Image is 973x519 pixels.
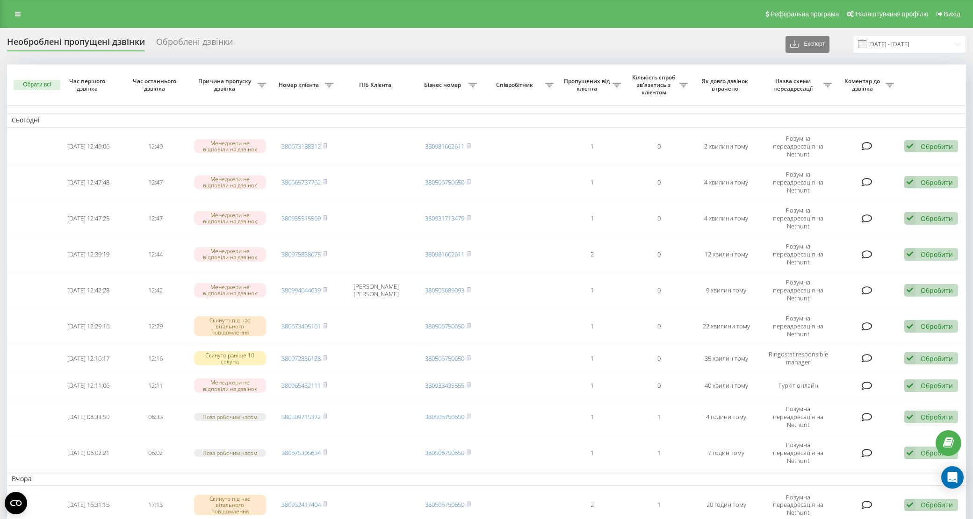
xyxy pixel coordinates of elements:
td: 40 хвилин тому [692,373,760,398]
a: 380935515569 [281,214,321,222]
a: 380506750650 [425,448,464,457]
div: Поза робочим часом [194,449,266,457]
a: 380509715372 [281,412,321,421]
td: 4 хвилини тому [692,201,760,235]
a: 380506750650 [425,412,464,421]
td: 1 [626,400,693,434]
a: 380994044639 [281,286,321,294]
button: Експорт [786,36,829,53]
td: 1 [558,129,626,164]
td: 12:44 [122,237,189,271]
div: Обробити [921,178,953,187]
div: Обробити [921,286,953,295]
a: 380981662611 [425,142,464,150]
a: 380965432111 [281,381,321,390]
a: 380975838675 [281,250,321,258]
div: Менеджери не відповіли на дзвінок [194,175,266,189]
td: 1 [558,400,626,434]
div: Обробити [921,381,953,390]
span: Час останнього дзвінка [130,78,181,92]
div: Обробити [921,322,953,331]
td: 0 [626,373,693,398]
td: 4 години тому [692,400,760,434]
td: 0 [626,273,693,307]
td: 12:16 [122,345,189,371]
span: Пропущених від клієнта [563,78,613,92]
td: 1 [558,436,626,470]
a: 380931713479 [425,214,464,222]
span: Назва схеми переадресації [764,78,823,92]
span: Час першого дзвінка [63,78,115,92]
td: 0 [626,165,693,199]
div: Менеджери не відповіли на дзвінок [194,247,266,261]
td: 12:47 [122,201,189,235]
td: [DATE] 12:49:06 [55,129,123,164]
div: Менеджери не відповіли на дзвінок [194,211,266,225]
td: [DATE] 12:29:16 [55,309,123,343]
td: 9 хвилин тому [692,273,760,307]
span: Реферальна програма [771,10,839,18]
td: 1 [558,373,626,398]
td: 0 [626,237,693,271]
td: [DATE] 12:47:25 [55,201,123,235]
td: 0 [626,129,693,164]
div: Скинуто під час вітального повідомлення [194,495,266,515]
a: 380675305634 [281,448,321,457]
a: 380506750650 [425,354,464,363]
td: 0 [626,201,693,235]
td: Розумна переадресація на Nethunt [760,436,836,470]
td: Розумна переадресація на Nethunt [760,237,836,271]
td: [DATE] 06:02:21 [55,436,123,470]
td: 0 [626,309,693,343]
div: Open Intercom Messenger [941,466,964,489]
td: Вчора [7,472,966,486]
div: Менеджери не відповіли на дзвінок [194,283,266,297]
div: Необроблені пропущені дзвінки [7,37,145,51]
td: 1 [626,436,693,470]
span: Кількість спроб зв'язатись з клієнтом [630,74,680,96]
td: 12:42 [122,273,189,307]
div: Обробити [921,142,953,151]
div: Обробити [921,214,953,223]
td: 12 хвилин тому [692,237,760,271]
span: Співробітник [486,81,545,89]
span: Коментар до дзвінка [841,78,886,92]
td: [DATE] 12:47:48 [55,165,123,199]
div: Оброблені дзвінки [156,37,233,51]
td: 2 хвилини тому [692,129,760,164]
td: 12:29 [122,309,189,343]
div: Поза робочим часом [194,413,266,421]
div: Обробити [921,250,953,259]
span: Як довго дзвінок втрачено [700,78,752,92]
td: Гуркіт онлайн [760,373,836,398]
td: 35 хвилин тому [692,345,760,371]
td: Розумна переадресація на Nethunt [760,201,836,235]
td: 4 хвилини тому [692,165,760,199]
div: Менеджери не відповіли на дзвінок [194,139,266,153]
span: Номер клієнта [275,81,325,89]
span: Бізнес номер [419,81,469,89]
a: 380673188312 [281,142,321,150]
div: Обробити [921,500,953,509]
td: Сьогодні [7,113,966,127]
button: Open CMP widget [5,492,27,514]
a: 380506750650 [425,178,464,186]
span: Вихід [944,10,960,18]
span: Налаштування профілю [855,10,928,18]
td: 1 [558,309,626,343]
td: 12:11 [122,373,189,398]
td: 1 [558,273,626,307]
td: 22 хвилини тому [692,309,760,343]
a: 380665737762 [281,178,321,186]
td: [PERSON_NAME] [PERSON_NAME] [338,273,415,307]
a: 380503689093 [425,286,464,294]
td: 08:33 [122,400,189,434]
td: 1 [558,345,626,371]
a: 380932417404 [281,500,321,509]
td: 2 [558,237,626,271]
td: [DATE] 08:33:50 [55,400,123,434]
a: 380506750650 [425,322,464,330]
span: ПІБ Клієнта [346,81,407,89]
td: [DATE] 12:42:28 [55,273,123,307]
td: [DATE] 12:16:17 [55,345,123,371]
